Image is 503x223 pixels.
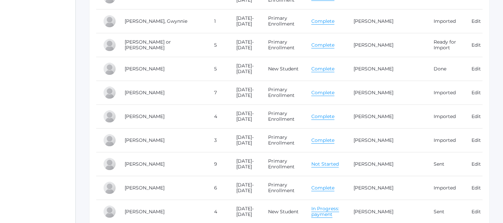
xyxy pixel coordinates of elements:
div: Cameron Owen [103,86,116,99]
div: Lila Pennywell [103,157,116,171]
a: [PERSON_NAME] [125,161,165,167]
td: Primary Enrollment [261,176,304,200]
td: New Student [261,57,304,81]
a: Complete [311,42,334,48]
td: Imported [427,105,465,128]
td: 6 [207,176,230,200]
td: [PERSON_NAME] [118,57,207,81]
td: Imported [427,128,465,152]
a: [PERSON_NAME] [125,137,165,143]
a: Complete [311,90,334,96]
a: [PERSON_NAME] [354,113,393,119]
a: Complete [311,66,334,72]
td: [DATE]-[DATE] [230,152,262,176]
td: Primary Enrollment [261,9,304,33]
a: Edit [471,209,481,215]
a: Edit [471,113,481,119]
a: Edit [471,137,481,143]
a: [PERSON_NAME] [354,137,393,143]
a: [PERSON_NAME] [125,185,165,191]
a: [PERSON_NAME], Gwynnie [125,18,187,24]
a: Complete [311,137,334,144]
div: Parker Owen [103,110,116,123]
td: [DATE]-[DATE] [230,57,262,81]
td: [DATE]-[DATE] [230,9,262,33]
td: Primary Enrollment [261,33,304,57]
td: 7 [207,81,230,105]
a: [PERSON_NAME] [354,42,393,48]
td: Ready for Import [427,33,465,57]
td: 5 [207,57,230,81]
td: Primary Enrollment [261,105,304,128]
a: Edit [471,42,481,48]
a: Edit [471,185,481,191]
a: Not Started [311,161,339,167]
a: Edit [471,161,481,167]
a: Edit [471,90,481,96]
td: Primary Enrollment [261,128,304,152]
a: [PERSON_NAME] [354,161,393,167]
a: Complete [311,18,334,24]
a: Complete [311,185,334,191]
td: Imported [427,9,465,33]
td: Sent [427,152,465,176]
div: Cora Pennywell [103,181,116,194]
a: Edit [471,18,481,24]
td: [DATE]-[DATE] [230,128,262,152]
td: 3 [207,128,230,152]
td: 9 [207,152,230,176]
td: [DATE]-[DATE] [230,81,262,105]
a: [PERSON_NAME] [125,90,165,96]
a: Complete [311,113,334,120]
div: Gwynnie Murphy [103,14,116,28]
div: Gwen or Gwenyth O'Neal [103,38,116,52]
a: [PERSON_NAME] or [PERSON_NAME] [125,39,171,51]
a: [PERSON_NAME] [354,18,393,24]
a: [PERSON_NAME] [125,113,165,119]
td: 5 [207,33,230,57]
td: Primary Enrollment [261,152,304,176]
td: Imported [427,176,465,200]
div: Piper Pennywell [103,133,116,147]
td: Done [427,57,465,81]
a: [PERSON_NAME] [354,209,393,215]
td: 1 [207,9,230,33]
td: [DATE]-[DATE] [230,105,262,128]
td: Primary Enrollment [261,81,304,105]
a: In Progress: payment [311,206,339,218]
a: [PERSON_NAME] [354,66,393,72]
td: Imported [427,81,465,105]
td: 4 [207,105,230,128]
td: [DATE]-[DATE] [230,176,262,200]
a: [PERSON_NAME] [354,185,393,191]
a: Edit [471,66,481,72]
a: [PERSON_NAME] [354,90,393,96]
td: [DATE]-[DATE] [230,33,262,57]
